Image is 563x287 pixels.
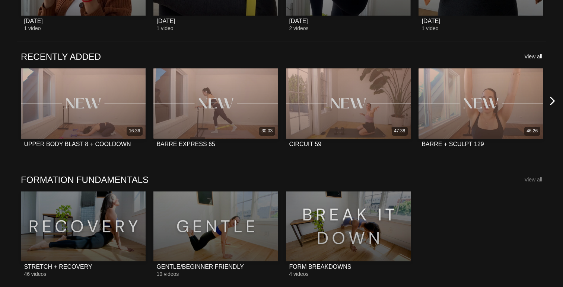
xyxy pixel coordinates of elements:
div: [DATE] [289,17,308,25]
span: 1 video [422,25,438,31]
div: 47:38 [394,128,405,134]
a: BARRE EXPRESS 6530:03BARRE EXPRESS 65 [153,68,278,154]
div: BARRE + SCULPT 129 [422,141,484,148]
a: CIRCUIT 5947:38CIRCUIT 59 [286,68,411,154]
a: View all [524,177,542,183]
div: GENTLE/BEGINNER FRIENDLY [156,263,244,270]
div: 46:26 [527,128,538,134]
div: [DATE] [24,17,42,25]
div: [DATE] [156,17,175,25]
span: 19 videos [156,271,179,277]
div: 30:03 [261,128,273,134]
div: 16:36 [129,128,140,134]
span: 1 video [156,25,173,31]
div: CIRCUIT 59 [289,141,321,148]
div: BARRE EXPRESS 65 [156,141,215,148]
span: 4 videos [289,271,308,277]
a: BARRE + SCULPT 12946:26BARRE + SCULPT 129 [419,68,543,154]
a: UPPER BODY BLAST 8 + COOLDOWN16:36UPPER BODY BLAST 8 + COOLDOWN [21,68,146,154]
span: 1 video [24,25,41,31]
a: RECENTLY ADDED [21,51,101,62]
div: UPPER BODY BLAST 8 + COOLDOWN [24,141,131,148]
a: FORM BREAKDOWNSFORM BREAKDOWNS4 videos [286,191,411,277]
div: [DATE] [422,17,440,25]
a: FORMATION FUNDAMENTALS [21,174,149,186]
span: 2 videos [289,25,308,31]
span: 46 videos [24,271,46,277]
div: FORM BREAKDOWNS [289,263,351,270]
a: GENTLE/BEGINNER FRIENDLYGENTLE/BEGINNER FRIENDLY19 videos [153,191,278,277]
div: STRETCH + RECOVERY [24,263,92,270]
a: View all [524,54,542,59]
a: STRETCH + RECOVERYSTRETCH + RECOVERY46 videos [21,191,146,277]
